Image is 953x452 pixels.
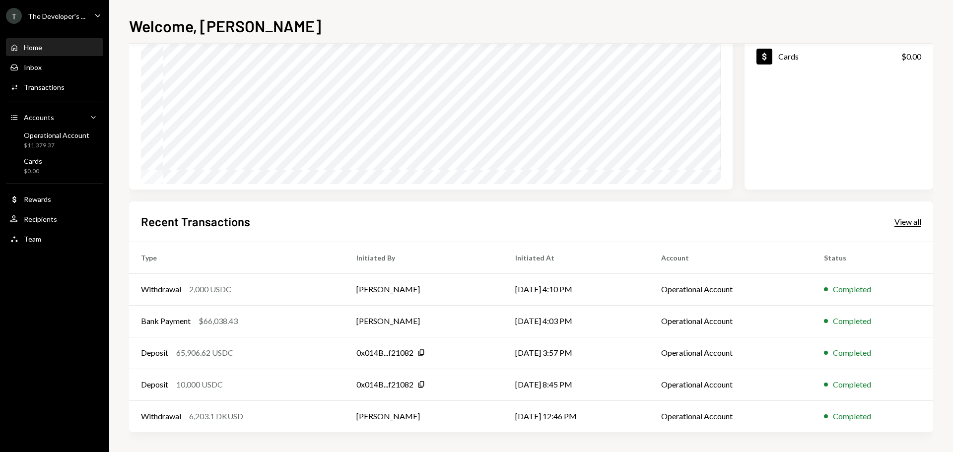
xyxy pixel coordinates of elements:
a: Cards$0.00 [6,154,103,178]
a: Transactions [6,78,103,96]
h1: Welcome, [PERSON_NAME] [129,16,321,36]
div: Inbox [24,63,42,71]
div: 0x014B...f21082 [356,347,413,359]
a: Recipients [6,210,103,228]
a: Inbox [6,58,103,76]
div: $66,038.43 [199,315,238,327]
div: Withdrawal [141,283,181,295]
div: Completed [833,347,871,359]
div: Deposit [141,347,168,359]
div: Rewards [24,195,51,203]
div: $0.00 [24,167,42,176]
a: Rewards [6,190,103,208]
a: Accounts [6,108,103,126]
div: Completed [833,283,871,295]
td: Operational Account [649,337,812,369]
th: Initiated By [344,242,503,273]
div: Cards [24,157,42,165]
div: Home [24,43,42,52]
div: Recipients [24,215,57,223]
td: [DATE] 8:45 PM [503,369,649,400]
div: Completed [833,315,871,327]
a: View all [894,216,921,227]
td: [PERSON_NAME] [344,273,503,305]
div: 0x014B...f21082 [356,379,413,390]
td: [DATE] 4:03 PM [503,305,649,337]
td: [DATE] 4:10 PM [503,273,649,305]
div: The Developer's ... [28,12,85,20]
div: $11,379.37 [24,141,89,150]
td: [PERSON_NAME] [344,400,503,432]
th: Account [649,242,812,273]
div: Completed [833,379,871,390]
th: Type [129,242,344,273]
div: View all [894,217,921,227]
div: Cards [778,52,799,61]
div: Transactions [24,83,65,91]
h2: Recent Transactions [141,213,250,230]
div: Team [24,235,41,243]
th: Status [812,242,933,273]
td: Operational Account [649,273,812,305]
td: Operational Account [649,305,812,337]
a: Cards$0.00 [745,40,933,73]
div: Accounts [24,113,54,122]
td: [PERSON_NAME] [344,305,503,337]
td: Operational Account [649,369,812,400]
td: [DATE] 3:57 PM [503,337,649,369]
div: 65,906.62 USDC [176,347,233,359]
td: Operational Account [649,400,812,432]
div: Bank Payment [141,315,191,327]
td: [DATE] 12:46 PM [503,400,649,432]
div: 10,000 USDC [176,379,223,390]
div: 6,203.1 DKUSD [189,410,243,422]
div: 2,000 USDC [189,283,231,295]
div: Deposit [141,379,168,390]
div: Completed [833,410,871,422]
div: $0.00 [901,51,921,63]
a: Team [6,230,103,248]
a: Operational Account$11,379.37 [6,128,103,152]
th: Initiated At [503,242,649,273]
div: Withdrawal [141,410,181,422]
div: Operational Account [24,131,89,139]
div: T [6,8,22,24]
a: Home [6,38,103,56]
